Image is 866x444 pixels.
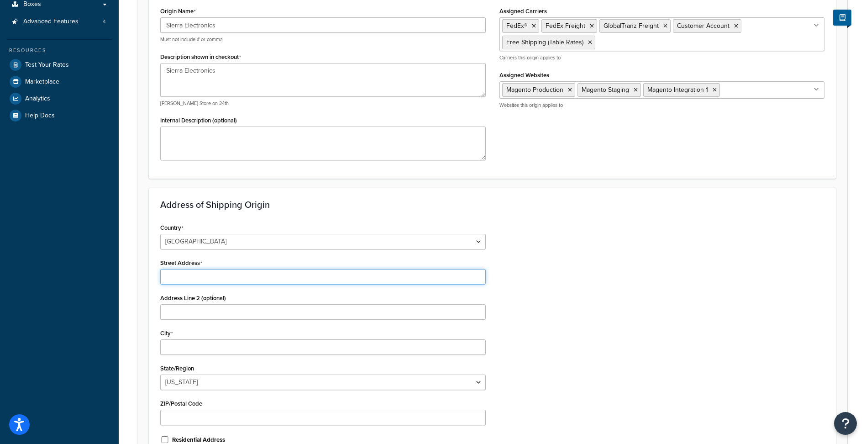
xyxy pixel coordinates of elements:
[160,330,173,337] label: City
[160,36,486,43] p: Must not include # or comma
[506,85,563,95] span: Magento Production
[833,10,851,26] button: Show Help Docs
[25,78,59,86] span: Marketplace
[172,436,225,444] label: Residential Address
[546,21,585,31] span: FedEx Freight
[7,13,112,30] a: Advanced Features4
[834,412,857,435] button: Open Resource Center
[160,8,196,15] label: Origin Name
[25,112,55,120] span: Help Docs
[160,200,824,210] h3: Address of Shipping Origin
[506,37,583,47] span: Free Shipping (Table Rates)
[160,365,194,372] label: State/Region
[7,13,112,30] li: Advanced Features
[25,61,69,69] span: Test Your Rates
[23,0,41,8] span: Boxes
[160,117,237,124] label: Internal Description (optional)
[582,85,629,95] span: Magento Staging
[7,74,112,90] a: Marketplace
[499,54,825,61] p: Carriers this origin applies to
[160,224,184,232] label: Country
[7,90,112,107] a: Analytics
[499,8,547,15] label: Assigned Carriers
[160,63,486,97] textarea: Sierra Electronics
[677,21,730,31] span: Customer Account
[506,21,527,31] span: FedEx®
[103,18,106,26] span: 4
[7,47,112,54] div: Resources
[23,18,79,26] span: Advanced Features
[604,21,659,31] span: GlobalTranz Freight
[499,72,549,79] label: Assigned Websites
[160,400,202,407] label: ZIP/Postal Code
[499,102,825,109] p: Websites this origin applies to
[25,95,50,103] span: Analytics
[7,57,112,73] a: Test Your Rates
[160,259,202,267] label: Street Address
[7,107,112,124] a: Help Docs
[160,295,226,301] label: Address Line 2 (optional)
[160,53,241,61] label: Description shown in checkout
[647,85,708,95] span: Magento Integration 1
[160,100,486,107] p: [PERSON_NAME] Store on 24th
